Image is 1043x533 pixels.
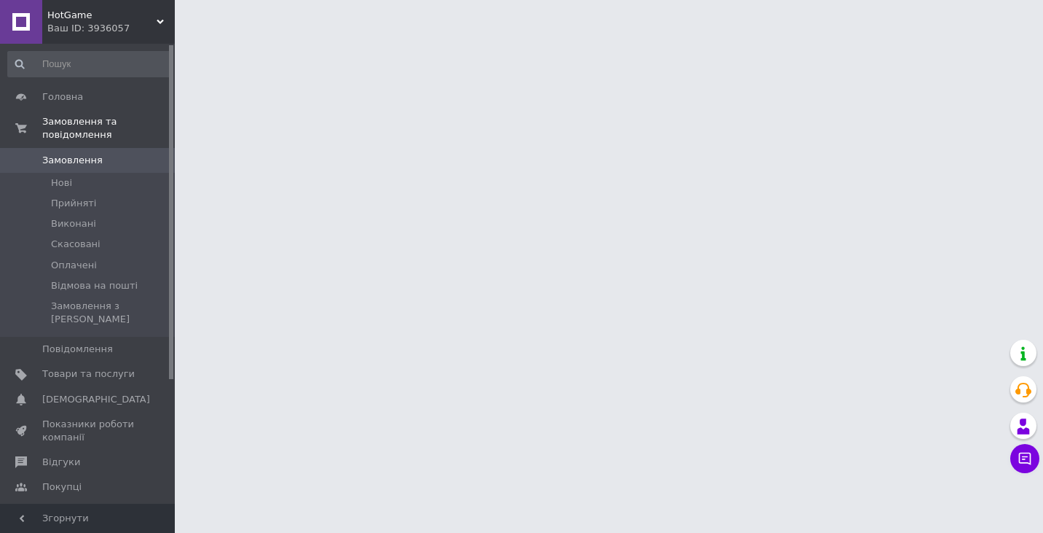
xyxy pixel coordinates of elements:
span: Товари та послуги [42,367,135,381]
span: [DEMOGRAPHIC_DATA] [42,393,150,406]
span: Прийняті [51,197,96,210]
span: HotGame [47,9,157,22]
span: Головна [42,90,83,104]
span: Повідомлення [42,343,113,356]
span: Показники роботи компанії [42,418,135,444]
span: Відгуки [42,456,80,469]
button: Чат з покупцем [1010,444,1039,473]
span: Замовлення з [PERSON_NAME] [51,300,170,326]
span: Оплачені [51,259,97,272]
span: Відмова на пошті [51,279,138,292]
span: Замовлення [42,154,103,167]
span: Виконані [51,217,96,230]
div: Ваш ID: 3936057 [47,22,175,35]
span: Нові [51,176,72,190]
span: Покупці [42,481,82,494]
span: Скасовані [51,238,101,251]
span: Замовлення та повідомлення [42,115,175,141]
input: Пошук [7,51,172,77]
